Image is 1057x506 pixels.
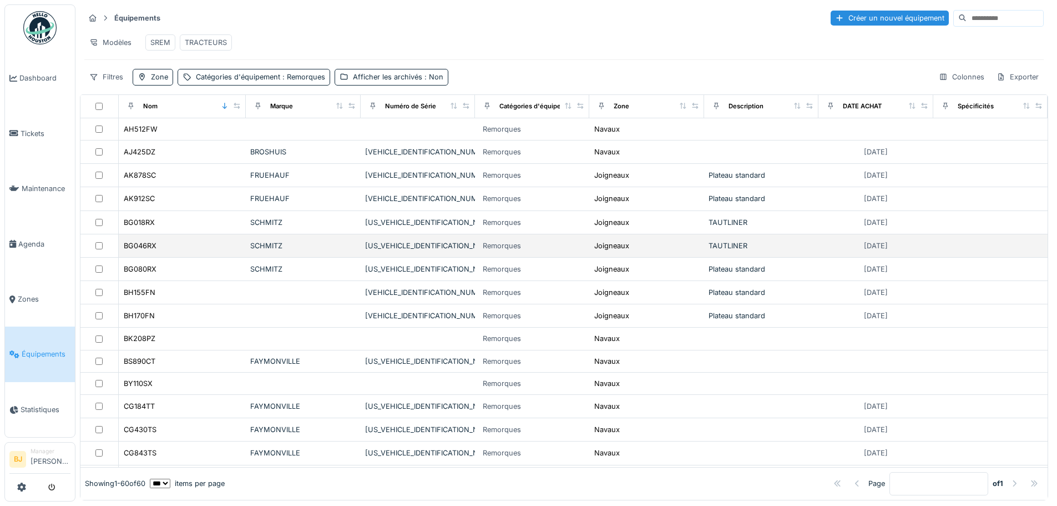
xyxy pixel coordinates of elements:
div: Navaux [594,356,620,367]
div: FAYMONVILLE [250,448,356,458]
span: : Remorques [280,73,325,81]
div: Zone [151,72,168,82]
div: Page [868,478,885,489]
div: Joigneaux [594,241,629,251]
a: Statistiques [5,382,75,437]
div: Remorques [483,193,521,204]
div: Nom [143,102,158,111]
div: Spécificités [958,102,994,111]
div: Manager [31,447,70,455]
div: FRUEHAUF [250,170,356,181]
div: BS890CT [124,356,155,367]
div: [VEHICLE_IDENTIFICATION_NUMBER] [365,310,471,321]
div: Navaux [594,124,620,134]
div: [DATE] [864,310,888,321]
div: FRUEHAUF [250,193,356,204]
div: Plateau standard [709,264,814,274]
div: Joigneaux [594,217,629,228]
a: Dashboard [5,51,75,106]
div: Colonnes [934,69,989,85]
div: BROSHUIS [250,147,356,157]
div: Numéro de Série [385,102,436,111]
div: Navaux [594,378,620,389]
img: Badge_color-CXgf-gQk.svg [23,11,57,44]
div: items per page [150,478,225,489]
strong: of 1 [993,478,1003,489]
div: Remorques [483,401,521,412]
div: TAUTLINER [709,241,814,251]
div: Navaux [594,333,620,344]
span: Dashboard [19,73,70,83]
li: BJ [9,451,26,468]
div: Plateau standard [709,170,814,181]
div: [US_VEHICLE_IDENTIFICATION_NUMBER] [365,264,471,274]
div: [US_VEHICLE_IDENTIFICATION_NUMBER] [365,241,471,251]
div: Plateau standard [709,310,814,321]
div: Catégories d'équipement [196,72,325,82]
div: BH155FN [124,287,155,298]
div: AK878SC [124,170,156,181]
div: BH170FN [124,310,155,321]
div: Remorques [483,424,521,435]
span: Zones [18,294,70,304]
div: AK912SC [124,193,155,204]
div: Filtres [84,69,128,85]
div: [DATE] [864,241,888,251]
div: AH512FW [124,124,158,134]
div: TAUTLINER [709,217,814,228]
div: [US_VEHICLE_IDENTIFICATION_NUMBER] [365,401,471,412]
a: Zones [5,272,75,327]
div: CG430TS [124,424,156,435]
div: [DATE] [864,170,888,181]
div: Description [729,102,763,111]
div: FAYMONVILLE [250,401,356,412]
li: [PERSON_NAME] [31,447,70,471]
div: BG080RX [124,264,156,274]
div: DATE ACHAT [843,102,882,111]
div: Remorques [483,356,521,367]
div: Catégories d'équipement [499,102,576,111]
div: Joigneaux [594,193,629,204]
a: BJ Manager[PERSON_NAME] [9,447,70,474]
a: Équipements [5,327,75,382]
div: Remorques [483,124,521,134]
div: Navaux [594,147,620,157]
div: [US_VEHICLE_IDENTIFICATION_NUMBER] [365,448,471,458]
div: CG843TS [124,448,156,458]
div: Joigneaux [594,264,629,274]
div: Remorques [483,264,521,274]
div: [VEHICLE_IDENTIFICATION_NUMBER] [365,287,471,298]
div: Remorques [483,333,521,344]
div: Afficher les archivés [353,72,443,82]
div: SREM [150,37,170,48]
div: Remorques [483,310,521,321]
a: Tickets [5,106,75,161]
div: TRACTEURS [185,37,227,48]
span: Statistiques [21,404,70,415]
div: Plateau standard [709,287,814,298]
div: [US_VEHICLE_IDENTIFICATION_NUMBER] [365,217,471,228]
div: AJ425DZ [124,147,155,157]
div: [VEHICLE_IDENTIFICATION_NUMBER] [365,193,471,204]
span: Agenda [18,239,70,249]
div: [US_VEHICLE_IDENTIFICATION_NUMBER] [365,424,471,435]
div: Exporter [992,69,1044,85]
span: Maintenance [22,183,70,194]
div: BG046RX [124,241,156,251]
div: SCHMITZ [250,241,356,251]
a: Agenda [5,216,75,271]
div: Showing 1 - 60 of 60 [85,478,145,489]
div: [DATE] [864,217,888,228]
span: : Non [422,73,443,81]
div: Créer un nouvel équipement [831,11,949,26]
div: Remorques [483,378,521,389]
strong: Équipements [110,13,165,23]
div: Plateau standard [709,193,814,204]
div: Remorques [483,287,521,298]
span: Tickets [21,128,70,139]
div: Navaux [594,448,620,458]
div: SCHMITZ [250,264,356,274]
div: [DATE] [864,147,888,157]
div: FAYMONVILLE [250,356,356,367]
div: Navaux [594,401,620,412]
